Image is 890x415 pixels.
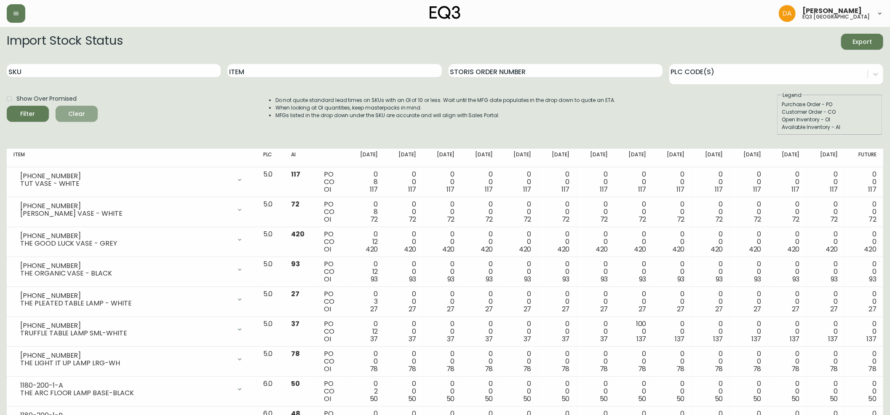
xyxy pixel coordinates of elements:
[324,290,339,313] div: PO CO
[830,304,838,314] span: 27
[20,270,231,277] div: THE ORGANIC VASE - BLACK
[813,290,838,313] div: 0 0
[20,202,231,210] div: [PHONE_NUMBER]
[869,304,877,314] span: 27
[507,290,532,313] div: 0 0
[485,364,493,374] span: 78
[353,260,378,283] div: 0 12
[813,260,838,283] div: 0 0
[392,380,417,403] div: 0 0
[392,171,417,193] div: 0 0
[545,350,570,373] div: 0 0
[507,380,532,403] div: 0 0
[622,201,647,223] div: 0 0
[698,260,723,283] div: 0 0
[409,274,417,284] span: 93
[392,201,417,223] div: 0 0
[790,334,800,344] span: 137
[828,334,838,344] span: 137
[324,260,339,283] div: PO CO
[561,364,570,374] span: 78
[20,240,231,247] div: THE GOOD LUCK VASE - GREY
[519,244,532,254] span: 420
[524,214,532,224] span: 72
[852,171,877,193] div: 0 0
[20,232,231,240] div: [PHONE_NUMBER]
[782,116,878,123] div: Open Inventory - OI
[751,334,762,344] span: 137
[698,350,723,373] div: 0 0
[848,37,877,47] span: Export
[353,320,378,343] div: 0 12
[868,185,877,194] span: 117
[468,201,493,223] div: 0 0
[468,320,493,343] div: 0 0
[507,230,532,253] div: 0 0
[737,320,762,343] div: 0 0
[371,274,378,284] span: 93
[615,149,653,167] th: [DATE]
[507,350,532,373] div: 0 0
[737,171,762,193] div: 0 0
[830,364,838,374] span: 78
[16,94,77,103] span: Show Over Promised
[353,171,378,193] div: 0 8
[275,104,616,112] li: When looking at OI quantities, keep masterpacks in mind.
[775,290,800,313] div: 0 0
[675,334,685,344] span: 137
[622,171,647,193] div: 0 0
[257,257,285,287] td: 5.0
[524,274,532,284] span: 93
[275,96,616,104] li: Do not quote standard lead times on SKUs with an OI of 10 or less. Wait until the MFG date popula...
[20,322,231,329] div: [PHONE_NUMBER]
[7,34,123,50] h2: Import Stock Status
[660,260,685,283] div: 0 0
[698,171,723,193] div: 0 0
[430,6,461,19] img: logo
[639,304,647,314] span: 27
[20,382,231,389] div: 1180-200-1-A
[324,380,339,403] div: PO CO
[698,320,723,343] div: 0 0
[324,274,331,284] span: OI
[324,304,331,314] span: OI
[545,320,570,343] div: 0 0
[583,201,608,223] div: 0 0
[660,350,685,373] div: 0 0
[622,260,647,283] div: 0 0
[545,171,570,193] div: 0 0
[370,214,378,224] span: 72
[430,171,455,193] div: 0 0
[430,350,455,373] div: 0 0
[13,260,250,279] div: [PHONE_NUMBER]THE ORGANIC VASE - BLACK
[291,259,300,269] span: 93
[409,214,417,224] span: 72
[852,230,877,253] div: 0 0
[13,230,250,249] div: [PHONE_NUMBER]THE GOOD LUCK VASE - GREY
[677,214,685,224] span: 72
[481,244,493,254] span: 420
[13,320,250,339] div: [PHONE_NUMBER]TRUFFLE TABLE LAMP SML-WHITE
[291,229,305,239] span: 420
[13,290,250,309] div: [PHONE_NUMBER]THE PLEATED TABLE LAMP - WHITE
[677,304,685,314] span: 27
[545,290,570,313] div: 0 0
[257,167,285,197] td: 5.0
[622,380,647,403] div: 0 0
[485,304,493,314] span: 27
[447,334,455,344] span: 37
[507,201,532,223] div: 0 0
[653,149,692,167] th: [DATE]
[792,274,800,284] span: 93
[291,169,300,179] span: 117
[782,123,878,131] div: Available Inventory - AI
[852,201,877,223] div: 0 0
[404,244,417,254] span: 420
[462,149,500,167] th: [DATE]
[485,334,493,344] span: 37
[385,149,423,167] th: [DATE]
[291,379,300,388] span: 50
[775,350,800,373] div: 0 0
[353,230,378,253] div: 0 12
[737,350,762,373] div: 0 0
